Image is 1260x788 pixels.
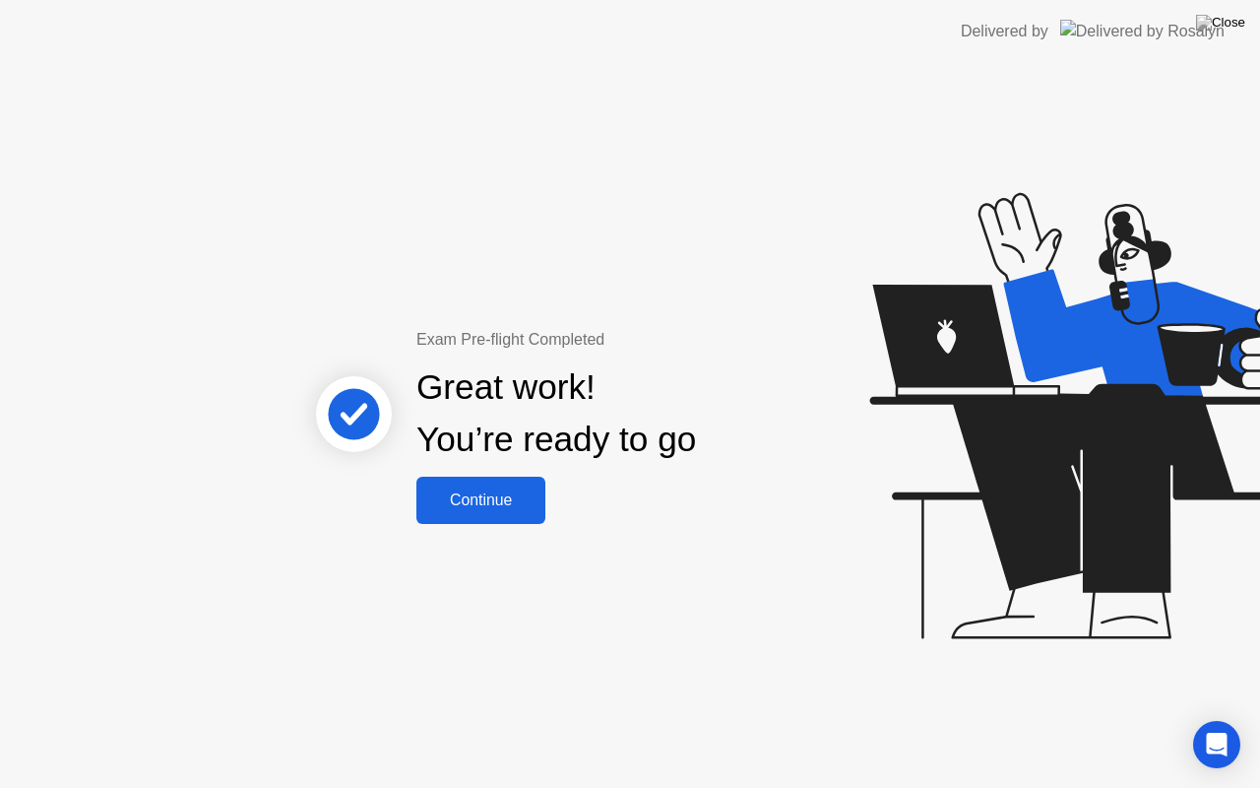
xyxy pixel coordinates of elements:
div: Open Intercom Messenger [1193,721,1240,768]
button: Continue [416,477,545,524]
img: Close [1196,15,1245,31]
div: Continue [422,492,539,509]
div: Delivered by [961,20,1048,43]
img: Delivered by Rosalyn [1060,20,1225,42]
div: Exam Pre-flight Completed [416,328,823,352]
div: Great work! You’re ready to go [416,361,696,466]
